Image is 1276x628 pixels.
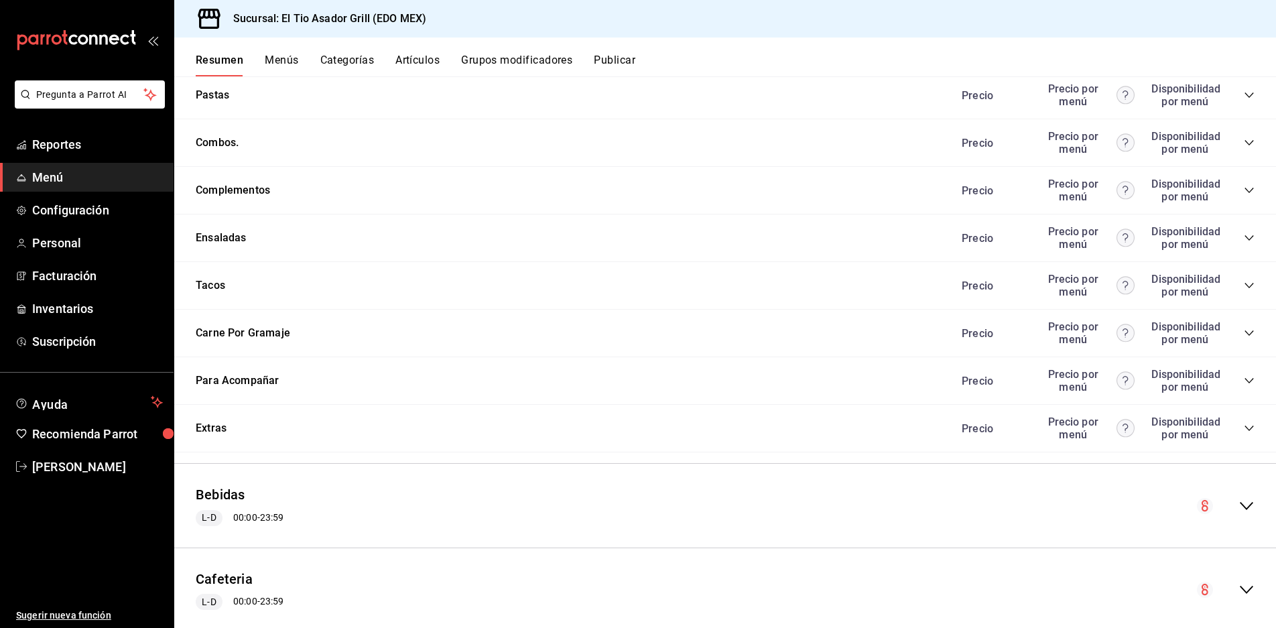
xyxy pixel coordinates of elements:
[196,231,247,246] button: Ensaladas
[196,88,229,103] button: Pastas
[196,594,283,610] div: 00:00 - 23:59
[32,267,163,285] span: Facturación
[174,475,1276,537] div: collapse-menu-row
[1244,233,1255,243] button: collapse-category-row
[1041,416,1135,441] div: Precio por menú
[147,35,158,46] button: open_drawer_menu
[32,425,163,443] span: Recomienda Parrot
[1041,273,1135,298] div: Precio por menú
[948,327,1034,340] div: Precio
[1041,320,1135,346] div: Precio por menú
[174,559,1276,621] div: collapse-menu-row
[1151,225,1218,251] div: Disponibilidad por menú
[1041,368,1135,393] div: Precio por menú
[1244,90,1255,101] button: collapse-category-row
[1041,82,1135,108] div: Precio por menú
[196,326,290,341] button: Carne Por Gramaje
[948,137,1034,149] div: Precio
[196,570,253,589] button: Cafeteria
[36,88,144,102] span: Pregunta a Parrot AI
[1151,130,1218,155] div: Disponibilidad por menú
[1041,225,1135,251] div: Precio por menú
[1244,328,1255,338] button: collapse-category-row
[32,168,163,186] span: Menú
[948,375,1034,387] div: Precio
[32,135,163,153] span: Reportes
[196,135,239,151] button: Combos.
[32,201,163,219] span: Configuración
[9,97,165,111] a: Pregunta a Parrot AI
[948,422,1034,435] div: Precio
[1151,320,1218,346] div: Disponibilidad por menú
[32,458,163,476] span: [PERSON_NAME]
[196,54,243,76] button: Resumen
[32,234,163,252] span: Personal
[196,595,221,609] span: L-D
[948,184,1034,197] div: Precio
[196,373,279,389] button: Para Acompañar
[1244,185,1255,196] button: collapse-category-row
[196,183,270,198] button: Complementos
[1151,273,1218,298] div: Disponibilidad por menú
[196,485,245,505] button: Bebidas
[196,421,227,436] button: Extras
[222,11,426,27] h3: Sucursal: El Tio Asador Grill (EDO MEX)
[1244,375,1255,386] button: collapse-category-row
[1151,178,1218,203] div: Disponibilidad por menú
[1244,423,1255,434] button: collapse-category-row
[265,54,298,76] button: Menús
[461,54,572,76] button: Grupos modificadores
[32,394,145,410] span: Ayuda
[395,54,440,76] button: Artículos
[1151,416,1218,441] div: Disponibilidad por menú
[196,54,1276,76] div: navigation tabs
[32,300,163,318] span: Inventarios
[1244,280,1255,291] button: collapse-category-row
[196,511,221,525] span: L-D
[1151,82,1218,108] div: Disponibilidad por menú
[320,54,375,76] button: Categorías
[15,80,165,109] button: Pregunta a Parrot AI
[594,54,635,76] button: Publicar
[948,89,1034,102] div: Precio
[196,510,283,526] div: 00:00 - 23:59
[196,278,225,294] button: Tacos
[948,279,1034,292] div: Precio
[32,332,163,351] span: Suscripción
[1151,368,1218,393] div: Disponibilidad por menú
[1041,178,1135,203] div: Precio por menú
[16,609,163,623] span: Sugerir nueva función
[1041,130,1135,155] div: Precio por menú
[1244,137,1255,148] button: collapse-category-row
[948,232,1034,245] div: Precio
